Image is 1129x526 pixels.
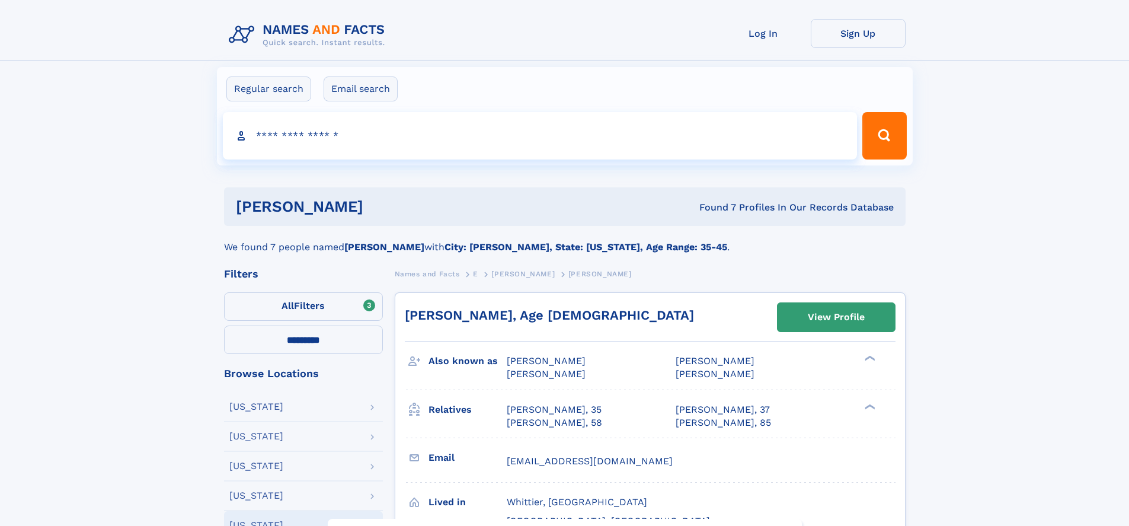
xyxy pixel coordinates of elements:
[224,368,383,379] div: Browse Locations
[224,226,906,254] div: We found 7 people named with .
[507,496,647,508] span: Whittier, [GEOGRAPHIC_DATA]
[808,304,865,331] div: View Profile
[778,303,895,331] a: View Profile
[811,19,906,48] a: Sign Up
[473,266,478,281] a: E
[568,270,632,278] span: [PERSON_NAME]
[507,403,602,416] a: [PERSON_NAME], 35
[507,455,673,467] span: [EMAIL_ADDRESS][DOMAIN_NAME]
[224,292,383,321] label: Filters
[282,300,294,311] span: All
[531,201,894,214] div: Found 7 Profiles In Our Records Database
[507,368,586,380] span: [PERSON_NAME]
[428,351,507,371] h3: Also known as
[224,269,383,279] div: Filters
[491,266,555,281] a: [PERSON_NAME]
[236,199,532,214] h1: [PERSON_NAME]
[229,461,283,471] div: [US_STATE]
[862,355,876,362] div: ❯
[716,19,811,48] a: Log In
[862,403,876,410] div: ❯
[229,432,283,441] div: [US_STATE]
[226,76,311,101] label: Regular search
[224,19,395,51] img: Logo Names and Facts
[507,416,602,429] a: [PERSON_NAME], 58
[428,400,507,420] h3: Relatives
[491,270,555,278] span: [PERSON_NAME]
[428,448,507,468] h3: Email
[229,491,283,501] div: [US_STATE]
[344,241,424,253] b: [PERSON_NAME]
[473,270,478,278] span: E
[444,241,727,253] b: City: [PERSON_NAME], State: [US_STATE], Age Range: 35-45
[229,402,283,412] div: [US_STATE]
[223,112,858,160] input: search input
[676,416,771,429] a: [PERSON_NAME], 85
[507,355,586,366] span: [PERSON_NAME]
[676,403,770,416] a: [PERSON_NAME], 37
[676,368,754,380] span: [PERSON_NAME]
[324,76,398,101] label: Email search
[428,492,507,512] h3: Lived in
[395,266,460,281] a: Names and Facts
[676,355,754,366] span: [PERSON_NAME]
[862,112,906,160] button: Search Button
[405,308,694,323] a: [PERSON_NAME], Age [DEMOGRAPHIC_DATA]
